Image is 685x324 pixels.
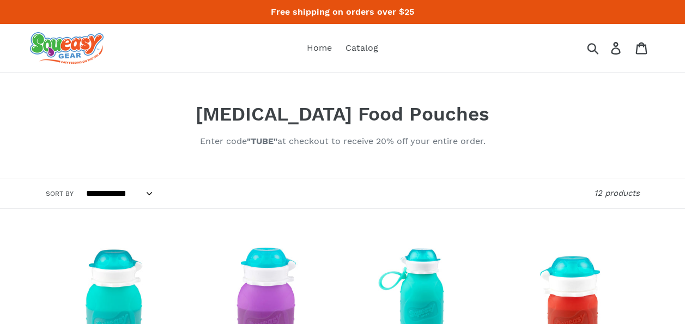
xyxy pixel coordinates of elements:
[247,136,277,146] strong: "TUBE"
[307,43,332,53] span: Home
[345,43,378,53] span: Catalog
[594,188,640,198] span: 12 products
[46,135,640,148] div: Enter code at checkout to receive 20% off your entire order.
[301,40,337,56] a: Home
[196,103,489,125] span: [MEDICAL_DATA] Food Pouches
[340,40,384,56] a: Catalog
[46,189,74,199] label: Sort by
[30,32,104,64] img: squeasy gear snacker portable food pouch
